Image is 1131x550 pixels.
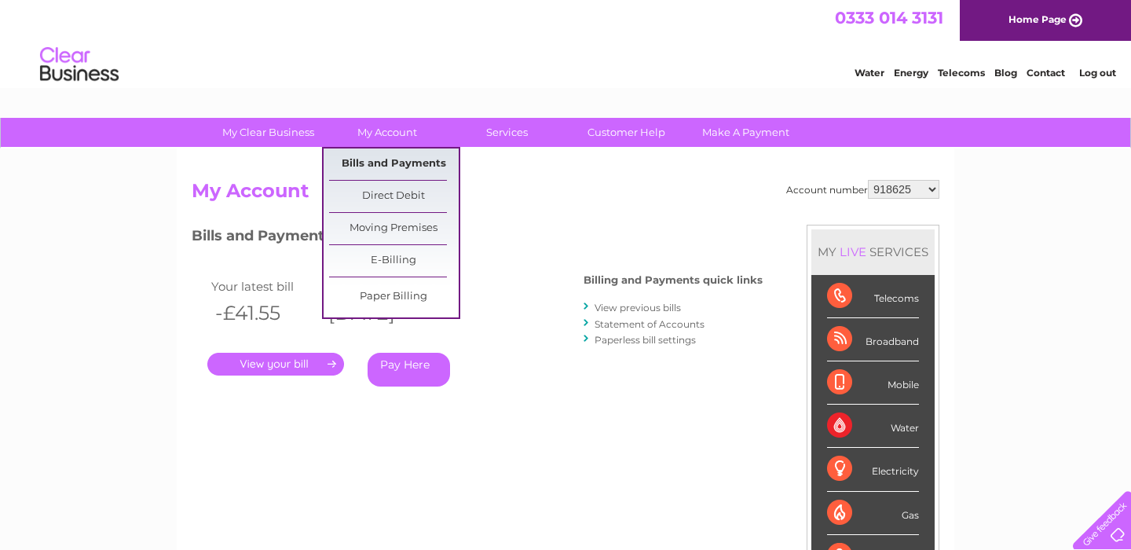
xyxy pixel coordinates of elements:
a: Make A Payment [681,118,811,147]
a: Customer Help [562,118,691,147]
a: My Account [323,118,452,147]
a: Services [442,118,572,147]
a: . [207,353,344,376]
a: Telecoms [938,67,985,79]
a: Paper Billing [329,281,459,313]
div: Telecoms [827,275,919,318]
h4: Billing and Payments quick links [584,274,763,286]
a: Direct Debit [329,181,459,212]
a: Blog [994,67,1017,79]
a: Contact [1027,67,1065,79]
div: Gas [827,492,919,535]
div: Clear Business is a trading name of Verastar Limited (registered in [GEOGRAPHIC_DATA] No. 3667643... [196,9,938,76]
a: Log out [1079,67,1116,79]
a: Moving Premises [329,213,459,244]
a: Pay Here [368,353,450,387]
div: MY SERVICES [811,229,935,274]
div: Broadband [827,318,919,361]
td: Your latest bill [207,276,320,297]
div: LIVE [836,244,869,259]
td: Invoice date [320,276,434,297]
h2: My Account [192,180,939,210]
a: Paperless bill settings [595,334,696,346]
a: Water [855,67,884,79]
a: View previous bills [595,302,681,313]
a: E-Billing [329,245,459,277]
img: logo.png [39,41,119,89]
div: Electricity [827,448,919,491]
th: -£41.55 [207,297,320,329]
div: Mobile [827,361,919,405]
h3: Bills and Payments [192,225,763,252]
div: Account number [786,180,939,199]
a: 0333 014 3131 [835,8,943,27]
a: Energy [894,67,928,79]
a: Bills and Payments [329,148,459,180]
div: Water [827,405,919,448]
th: [DATE] [320,297,434,329]
a: Statement of Accounts [595,318,705,330]
a: My Clear Business [203,118,333,147]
